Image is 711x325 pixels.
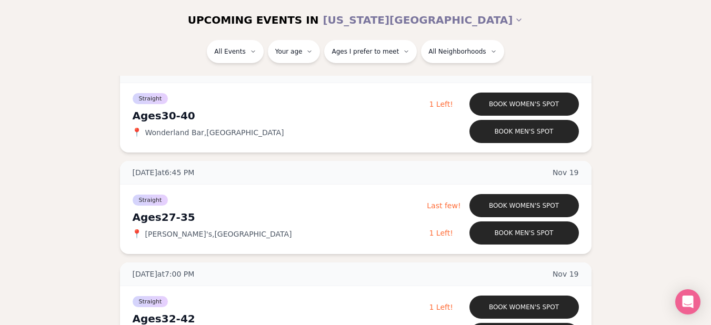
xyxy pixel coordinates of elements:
[421,40,504,63] button: All Neighborhoods
[675,289,700,314] div: Open Intercom Messenger
[332,47,399,56] span: Ages I prefer to meet
[429,303,453,311] span: 1 Left!
[553,269,579,279] span: Nov 19
[133,210,427,225] div: Ages 27-35
[145,127,284,138] span: Wonderland Bar , [GEOGRAPHIC_DATA]
[207,40,263,63] button: All Events
[275,47,303,56] span: Your age
[133,195,168,206] span: Straight
[145,229,292,239] span: [PERSON_NAME]'s , [GEOGRAPHIC_DATA]
[553,167,579,178] span: Nov 19
[427,201,460,210] span: Last few!
[469,296,579,319] button: Book women's spot
[133,296,168,307] span: Straight
[428,47,486,56] span: All Neighborhoods
[133,230,141,238] span: 📍
[469,120,579,143] button: Book men's spot
[324,40,417,63] button: Ages I prefer to meet
[133,128,141,137] span: 📍
[268,40,321,63] button: Your age
[188,13,319,27] span: UPCOMING EVENTS IN
[429,229,453,237] span: 1 Left!
[469,221,579,245] button: Book men's spot
[133,93,168,104] span: Straight
[133,108,429,123] div: Ages 30-40
[429,100,453,108] span: 1 Left!
[469,93,579,116] button: Book women's spot
[323,8,523,32] button: [US_STATE][GEOGRAPHIC_DATA]
[214,47,245,56] span: All Events
[133,167,195,178] span: [DATE] at 6:45 PM
[133,269,195,279] span: [DATE] at 7:00 PM
[469,194,579,217] button: Book women's spot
